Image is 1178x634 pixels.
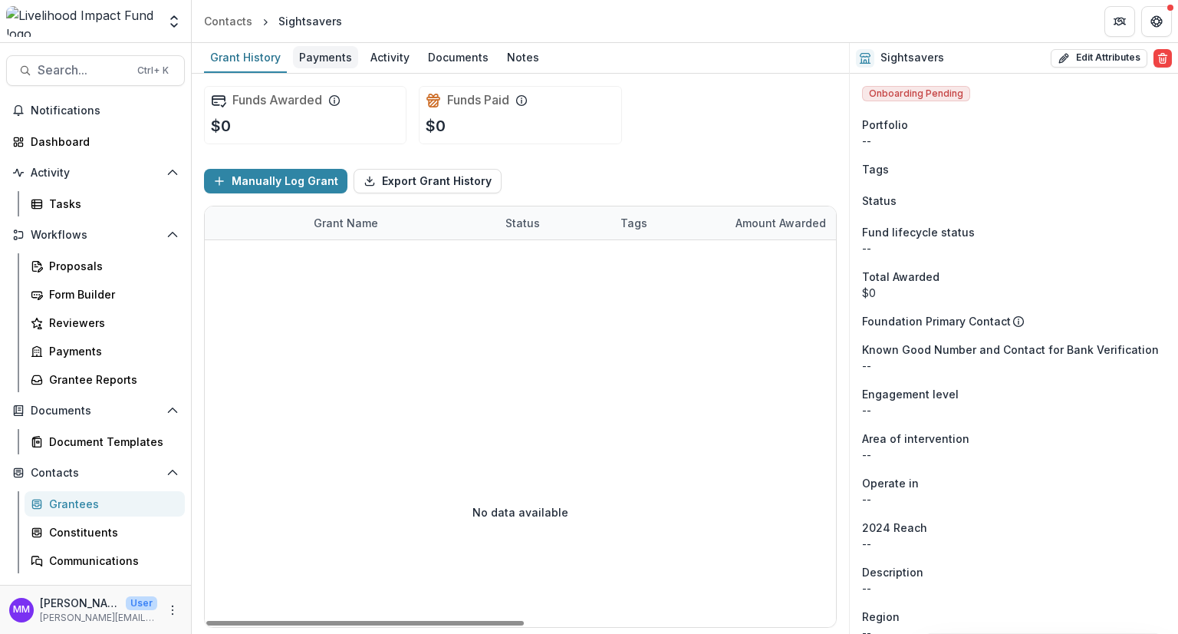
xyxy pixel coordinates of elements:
div: Amount Awarded [726,206,841,239]
img: Livelihood Impact Fund logo [6,6,157,37]
span: Total Awarded [862,269,939,285]
a: Grant History [204,43,287,73]
div: Tasks [49,196,173,212]
span: Known Good Number and Contact for Bank Verification [862,342,1159,358]
span: Fund lifecycle status [862,224,975,240]
a: Grantee Reports [25,367,185,392]
div: Document Templates [49,434,173,450]
button: Open entity switcher [163,6,185,37]
span: Portfolio [862,117,908,133]
span: Search... [38,63,128,78]
a: Constituents [25,520,185,545]
div: Grantee Reports [49,371,173,388]
div: Reviewers [49,315,173,331]
button: Notifications [6,98,185,123]
div: Payments [293,46,358,68]
p: -- [862,358,1166,374]
div: Grant Name [304,206,496,239]
div: Communications [49,553,173,569]
a: Grantees [25,491,185,517]
a: Dashboard [6,129,185,154]
button: Delete [1153,49,1172,68]
div: Tags [611,206,726,239]
span: Notifications [31,104,179,117]
a: Form Builder [25,282,185,307]
div: Tags [611,215,656,231]
a: Payments [293,43,358,73]
button: Edit Attributes [1051,49,1147,68]
span: Activity [31,167,160,180]
button: Search... [6,55,185,86]
span: Status [862,193,897,209]
span: 2024 Reach [862,520,927,536]
div: Status [496,206,611,239]
div: Sightsavers [278,13,342,29]
div: Documents [422,46,495,68]
div: Ctrl + K [134,62,172,79]
div: Notes [501,46,545,68]
p: -- [862,240,1166,256]
a: Communications [25,548,185,573]
a: Reviewers [25,310,185,335]
p: $0 [426,114,446,137]
a: Contacts [198,10,258,32]
a: Activity [364,43,416,73]
div: Payments [49,343,173,359]
span: Onboarding Pending [862,86,970,101]
nav: breadcrumb [198,10,348,32]
div: Constituents [49,524,173,540]
button: Open Contacts [6,461,185,485]
button: More [163,601,182,619]
h2: Funds Awarded [232,93,322,107]
span: Engagement level [862,386,959,402]
span: Workflows [31,229,160,242]
div: Dashboard [31,134,173,150]
p: $0 [211,114,231,137]
p: -- [862,133,1166,149]
h2: Funds Paid [447,93,509,107]
a: Notes [501,43,545,73]
span: Contacts [31,467,160,480]
button: Open Workflows [6,223,185,247]
button: Export Grant History [354,169,502,193]
span: Region [862,609,900,625]
a: Payments [25,338,185,364]
div: Miriam Mwangi [13,605,30,615]
p: -- [862,447,1166,463]
div: Form Builder [49,286,173,302]
a: Tasks [25,191,185,216]
div: Grant History [204,46,287,68]
p: -- [862,536,1166,552]
span: Area of intervention [862,431,969,447]
span: Operate in [862,475,919,491]
button: Open Data & Reporting [6,580,185,604]
p: -- [862,580,1166,596]
p: Foundation Primary Contact [862,313,1011,329]
a: Documents [422,43,495,73]
p: User [126,596,157,610]
button: Manually Log Grant [204,169,347,193]
div: Status [496,215,549,231]
button: Get Help [1141,6,1172,37]
span: Description [862,564,923,580]
span: Tags [862,161,889,177]
p: -- [862,402,1166,418]
h2: Sightsavers [880,51,944,64]
div: Grantees [49,496,173,512]
a: Document Templates [25,429,185,454]
button: Open Activity [6,160,185,185]
p: [PERSON_NAME] [40,595,120,611]
div: Amount Awarded [726,215,835,231]
div: Contacts [204,13,252,29]
div: $0 [862,285,1166,301]
span: Documents [31,405,160,418]
div: Proposals [49,258,173,274]
button: Open Documents [6,398,185,423]
button: Partners [1104,6,1135,37]
p: No data available [472,504,568,520]
div: Grant Name [304,215,387,231]
p: [PERSON_NAME][EMAIL_ADDRESS][DOMAIN_NAME] [40,611,157,625]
